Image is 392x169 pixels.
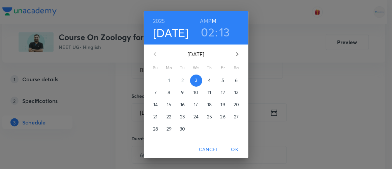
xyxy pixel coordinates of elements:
button: 10 [190,87,202,99]
button: 14 [150,99,162,111]
p: 23 [180,113,185,120]
button: AM [200,16,208,26]
button: 29 [163,123,175,135]
button: 8 [163,87,175,99]
p: 12 [221,89,225,96]
button: 9 [177,87,189,99]
button: 20 [231,99,243,111]
p: 22 [167,113,171,120]
button: 18 [204,99,216,111]
p: 30 [180,125,185,132]
p: 15 [167,101,171,108]
span: Fr [217,64,229,71]
p: 18 [207,101,212,108]
p: 8 [168,89,170,96]
button: 17 [190,99,202,111]
button: 25 [204,111,216,123]
p: 13 [234,89,238,96]
button: 23 [177,111,189,123]
button: 12 [217,87,229,99]
p: 28 [153,125,158,132]
span: Th [204,64,216,71]
button: 22 [163,111,175,123]
p: 26 [220,113,225,120]
p: 20 [234,101,239,108]
button: 26 [217,111,229,123]
p: 6 [235,77,238,84]
p: 5 [221,77,224,84]
p: 17 [194,101,198,108]
p: 14 [153,101,158,108]
span: Sa [231,64,243,71]
h3: : [215,25,218,39]
p: 16 [180,101,185,108]
button: 02 [201,25,215,39]
button: 13 [219,25,230,39]
button: PM [208,16,216,26]
button: 30 [177,123,189,135]
p: 3 [195,77,197,84]
p: 7 [154,89,157,96]
button: 19 [217,99,229,111]
span: OK [227,145,243,154]
span: Mo [163,64,175,71]
p: 29 [167,125,172,132]
button: 28 [150,123,162,135]
button: 3 [190,75,202,87]
button: 2025 [153,16,165,26]
button: [DATE] [153,26,189,40]
p: 4 [208,77,211,84]
button: 4 [204,75,216,87]
button: 11 [204,87,216,99]
button: 6 [231,75,243,87]
button: 13 [231,87,243,99]
p: 11 [208,89,211,96]
span: Cancel [199,145,218,154]
span: Su [150,64,162,71]
button: 5 [217,75,229,87]
button: 27 [231,111,243,123]
button: 15 [163,99,175,111]
button: 24 [190,111,202,123]
button: 7 [150,87,162,99]
p: 25 [207,113,212,120]
p: 10 [193,89,198,96]
p: 21 [153,113,157,120]
button: OK [224,143,246,156]
p: 19 [221,101,225,108]
button: 21 [150,111,162,123]
span: Tu [177,64,189,71]
button: Cancel [196,143,221,156]
button: 16 [177,99,189,111]
p: 24 [193,113,199,120]
span: We [190,64,202,71]
p: 27 [234,113,239,120]
p: 9 [181,89,184,96]
p: [DATE] [163,50,229,58]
